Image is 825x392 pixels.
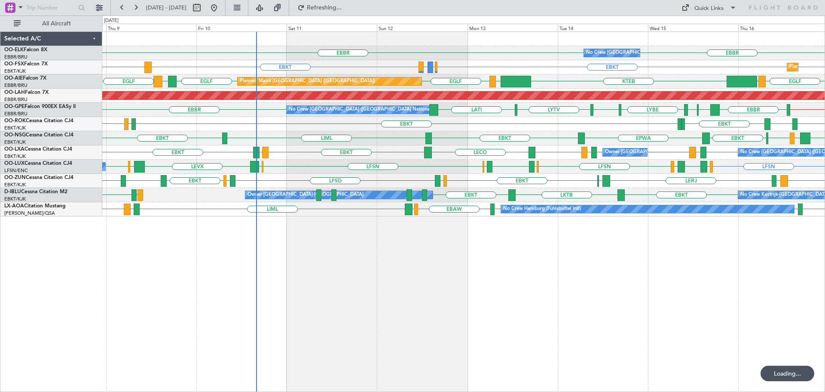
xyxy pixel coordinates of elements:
[4,76,46,81] a: OO-AIEFalcon 7X
[4,104,76,109] a: OO-GPEFalcon 900EX EASy II
[4,47,24,52] span: OO-ELK
[4,104,24,109] span: OO-GPE
[4,76,23,81] span: OO-AIE
[106,24,196,31] div: Thu 9
[4,47,47,52] a: OO-ELKFalcon 8X
[104,17,119,25] div: [DATE]
[605,146,721,159] div: Owner [GEOGRAPHIC_DATA]-[GEOGRAPHIC_DATA]
[648,24,738,31] div: Wed 15
[196,24,287,31] div: Fri 10
[4,175,26,180] span: OO-ZUN
[4,161,24,166] span: OO-LUX
[4,189,67,194] a: D-IBLUCessna Citation M2
[306,5,342,11] span: Refreshing...
[4,82,27,89] a: EBBR/BRU
[4,90,49,95] a: OO-LAHFalcon 7X
[4,161,72,166] a: OO-LUXCessna Citation CJ4
[4,204,24,209] span: LX-AOA
[22,21,91,27] span: All Aircraft
[377,24,467,31] div: Sun 12
[289,103,433,116] div: No Crew [GEOGRAPHIC_DATA] ([GEOGRAPHIC_DATA] National)
[761,366,814,381] div: Loading...
[4,147,24,152] span: OO-LXA
[4,62,24,67] span: OO-FSX
[4,204,66,209] a: LX-AOACitation Mustang
[4,133,26,138] span: OO-NSG
[4,153,26,160] a: EBKT/KJK
[4,62,48,67] a: OO-FSXFalcon 7X
[293,1,345,15] button: Refreshing...
[694,4,724,13] div: Quick Links
[4,167,28,174] a: LFSN/ENC
[4,111,27,117] a: EBBR/BRU
[287,24,377,31] div: Sat 11
[4,147,72,152] a: OO-LXACessna Citation CJ4
[677,1,741,15] button: Quick Links
[4,96,27,103] a: EBBR/BRU
[4,175,73,180] a: OO-ZUNCessna Citation CJ4
[4,189,21,194] span: D-IBLU
[9,17,93,31] button: All Aircraft
[503,203,581,216] div: No Crew Hamburg (Fuhlsbuttel Intl)
[4,118,26,123] span: OO-ROK
[4,182,26,188] a: EBKT/KJK
[240,75,375,88] div: Planned Maint [GEOGRAPHIC_DATA] ([GEOGRAPHIC_DATA])
[4,125,26,131] a: EBKT/KJK
[146,4,186,12] span: [DATE] - [DATE]
[4,68,26,74] a: EBKT/KJK
[4,118,73,123] a: OO-ROKCessna Citation CJ4
[4,139,26,145] a: EBKT/KJK
[4,210,55,216] a: [PERSON_NAME]/QSA
[247,188,364,201] div: Owner [GEOGRAPHIC_DATA]-[GEOGRAPHIC_DATA]
[558,24,648,31] div: Tue 14
[467,24,558,31] div: Mon 13
[4,196,26,202] a: EBKT/KJK
[26,1,76,14] input: Trip Number
[4,54,27,60] a: EBBR/BRU
[4,90,25,95] span: OO-LAH
[4,133,73,138] a: OO-NSGCessna Citation CJ4
[586,46,730,59] div: No Crew [GEOGRAPHIC_DATA] ([GEOGRAPHIC_DATA] National)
